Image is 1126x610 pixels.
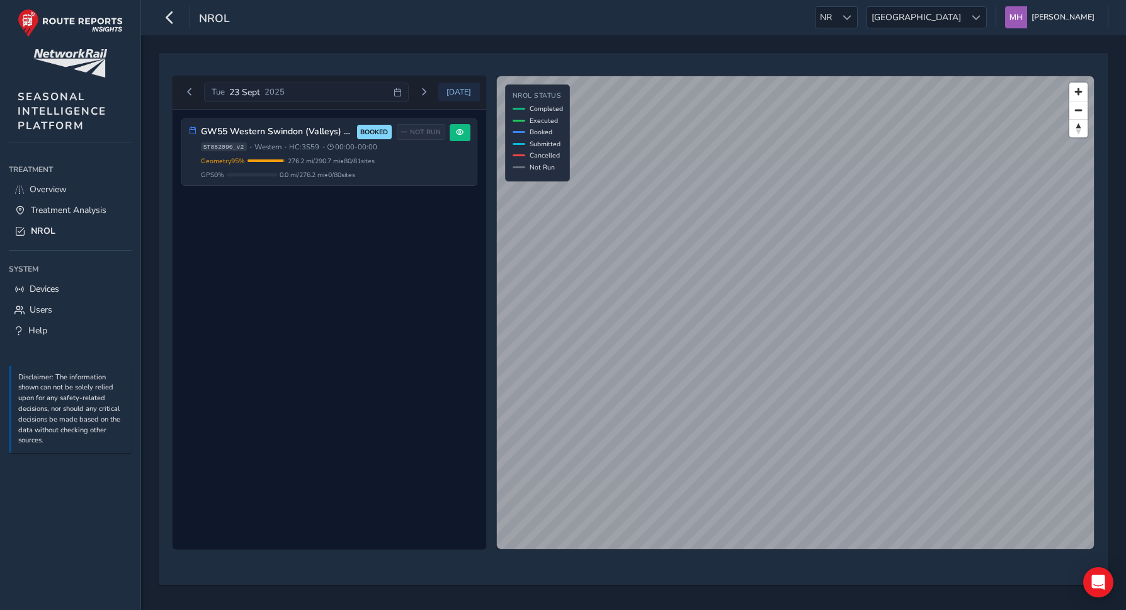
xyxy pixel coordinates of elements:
span: GPS 0 % [201,170,224,180]
button: Today [438,83,480,101]
button: Zoom in [1069,83,1088,101]
button: Previous day [179,84,200,100]
button: [PERSON_NAME] [1005,6,1099,28]
span: 2025 [264,86,285,98]
span: Completed [530,104,563,113]
span: Help [28,325,47,337]
h4: NROL Status [513,92,563,100]
span: HC: 3S59 [289,142,319,152]
span: [GEOGRAPHIC_DATA] [867,7,965,28]
span: 276.2 mi / 290.7 mi • 80 / 81 sites [288,156,375,166]
span: 23 Sept [229,86,260,98]
span: 0.0 mi / 276.2 mi • 0 / 80 sites [280,170,355,180]
span: 00:00 - 00:00 [327,142,377,152]
a: Treatment Analysis [9,200,132,221]
img: customer logo [33,49,107,78]
span: Treatment Analysis [31,204,106,216]
a: Users [9,299,132,320]
button: Next day [413,84,434,100]
span: Overview [30,183,67,195]
span: NOT RUN [410,127,441,137]
a: Help [9,320,132,341]
span: • [284,144,287,151]
span: • [322,144,325,151]
h3: GW55 Western Swindon (Valleys) Shakedown Circuit [201,127,353,137]
span: Booked [530,127,552,137]
div: System [9,260,132,279]
span: Users [30,304,52,316]
a: Devices [9,279,132,299]
span: [PERSON_NAME] [1032,6,1095,28]
span: NROL [31,225,55,237]
span: ST882090_v2 [201,142,247,151]
span: BOOKED [360,127,388,137]
img: rr logo [18,9,123,37]
p: Disclaimer: The information shown can not be solely relied upon for any safety-related decisions,... [18,372,125,447]
span: [DATE] [446,87,471,97]
div: Open Intercom Messenger [1083,567,1113,597]
span: Geometry 95 % [201,156,245,166]
span: NR [816,7,836,28]
span: Western [254,142,281,152]
span: Cancelled [530,151,560,160]
span: Executed [530,116,558,125]
button: Zoom out [1069,101,1088,119]
span: Submitted [530,139,560,149]
div: Treatment [9,160,132,179]
span: Tue [212,86,225,98]
span: Devices [30,283,59,295]
span: • [249,144,252,151]
span: NROL [199,11,230,28]
span: Not Run [530,163,555,172]
button: Reset bearing to north [1069,119,1088,137]
img: diamond-layout [1005,6,1027,28]
canvas: Map [497,76,1094,549]
a: Overview [9,179,132,200]
a: NROL [9,221,132,241]
span: SEASONAL INTELLIGENCE PLATFORM [18,89,106,133]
